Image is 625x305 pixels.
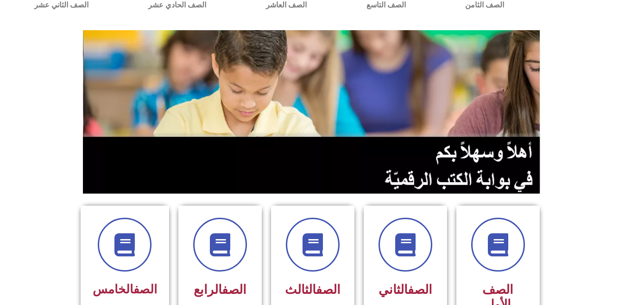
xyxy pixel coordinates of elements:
span: الثاني [379,282,432,297]
a: الصف [222,282,246,297]
span: الخامس [93,282,157,296]
a: الصف [133,282,157,296]
a: الصف [408,282,432,297]
span: الثالث [285,282,341,297]
span: الرابع [194,282,246,297]
a: الصف [316,282,341,297]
